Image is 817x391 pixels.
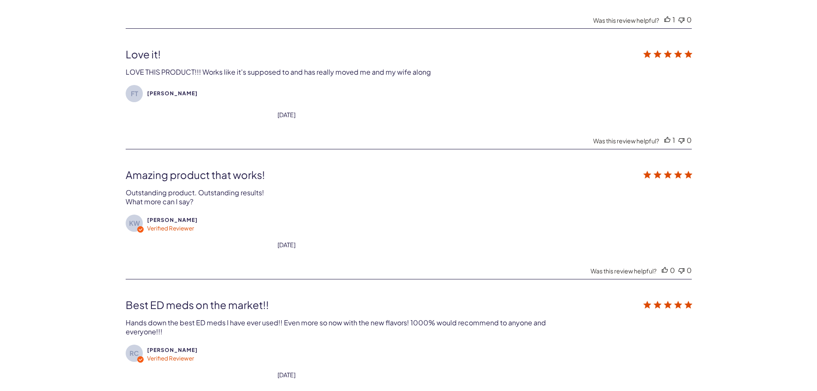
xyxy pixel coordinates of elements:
[687,266,692,275] div: 0
[126,188,264,206] div: Outstanding product. Outstanding results! What more can I say?
[670,266,675,275] div: 0
[593,137,659,145] div: Was this review helpful?
[277,111,295,118] div: [DATE]
[678,266,684,275] div: Vote down
[277,371,295,379] div: [DATE]
[126,48,579,61] div: Love it!
[664,136,670,145] div: Vote up
[678,15,684,24] div: Vote down
[672,136,675,145] div: 1
[593,16,659,24] div: Was this review helpful?
[687,15,692,24] div: 0
[147,224,194,232] span: Verified Reviewer
[664,15,670,24] div: Vote up
[147,217,198,223] span: Kevin W.
[277,371,295,379] div: date
[147,347,198,353] span: Ronald C.
[130,89,138,97] text: FT
[130,349,139,357] text: RC
[126,168,579,181] div: Amazing product that works!
[126,298,579,311] div: Best ED meds on the market!!
[147,355,194,362] span: Verified Reviewer
[129,219,140,227] text: KW
[678,136,684,145] div: Vote down
[277,241,295,249] div: [DATE]
[591,267,657,275] div: Was this review helpful?
[126,318,547,336] div: Hands down the best ED meds I have ever used!! Even more so now with the new flavors! 1000% would...
[277,111,295,118] div: date
[126,67,431,76] div: LOVE THIS PRODUCT!!! Works like it's supposed to and has really moved me and my wife along
[687,136,692,145] div: 0
[277,241,295,249] div: date
[662,266,668,275] div: Vote up
[147,90,198,97] span: Fred T.
[672,15,675,24] div: 1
